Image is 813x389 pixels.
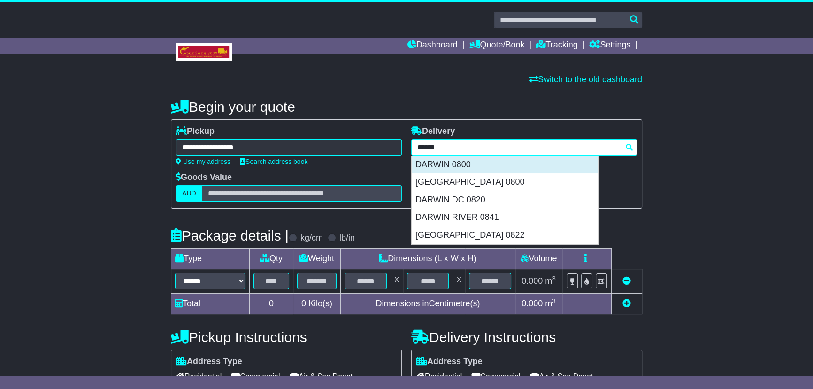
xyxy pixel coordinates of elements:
label: Pickup [176,126,215,137]
span: 0.000 [522,276,543,286]
td: Kilo(s) [293,294,341,314]
label: Goods Value [176,172,232,183]
div: DARWIN 0800 [412,156,598,174]
a: Remove this item [622,276,631,286]
td: Type [171,249,250,269]
td: Weight [293,249,341,269]
span: 0 [301,299,306,308]
a: Settings [589,38,630,54]
typeahead: Please provide city [411,139,637,156]
h4: Package details | [171,228,289,243]
div: DARWIN DC 0820 [412,191,598,209]
span: Air & Sea Depot [530,369,593,384]
a: Dashboard [407,38,458,54]
label: lb/in [339,233,355,243]
td: Total [171,294,250,314]
div: [GEOGRAPHIC_DATA] 0822 [412,226,598,244]
td: Dimensions (L x W x H) [340,249,515,269]
span: m [545,299,556,308]
a: Use my address [176,158,230,165]
a: Switch to the old dashboard [529,75,642,84]
a: Quote/Book [469,38,524,54]
a: Tracking [536,38,577,54]
td: Dimensions in Centimetre(s) [340,294,515,314]
a: Add new item [622,299,631,308]
h4: Delivery Instructions [411,329,642,345]
span: m [545,276,556,286]
sup: 3 [552,297,556,304]
sup: 3 [552,275,556,282]
div: [GEOGRAPHIC_DATA] 0800 [412,173,598,191]
span: Commercial [231,369,280,384]
label: kg/cm [300,233,323,243]
label: Address Type [176,357,242,367]
span: Residential [416,369,462,384]
h4: Begin your quote [171,99,642,115]
h4: Pickup Instructions [171,329,402,345]
span: Air & Sea Depot [290,369,353,384]
span: Residential [176,369,222,384]
label: Delivery [411,126,455,137]
a: Search address book [240,158,307,165]
td: 0 [250,294,293,314]
td: Qty [250,249,293,269]
td: x [453,269,465,294]
label: AUD [176,185,202,202]
label: Address Type [416,357,483,367]
td: x [391,269,403,294]
td: Volume [515,249,562,269]
span: Commercial [471,369,520,384]
div: DARWIN RIVER 0841 [412,209,598,226]
span: 0.000 [522,299,543,308]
